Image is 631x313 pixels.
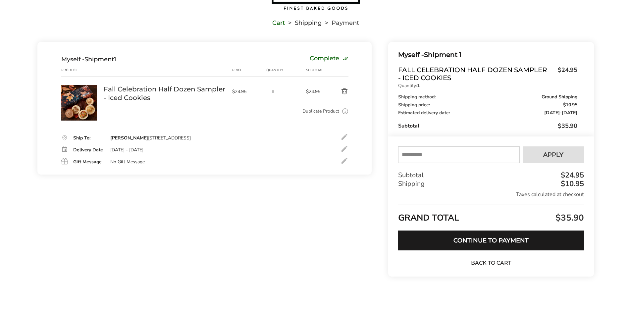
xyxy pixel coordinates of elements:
div: Taxes calculated at checkout [398,191,584,198]
a: Back to Cart [468,259,514,267]
a: Fall Celebration Half Dozen Sampler - Iced Cookies [104,85,226,102]
span: Apply [543,152,563,158]
span: 1 [114,56,116,63]
div: $10.95 [559,180,584,187]
div: Gift Message [73,160,104,164]
div: Shipping [398,180,584,188]
div: Price [232,68,267,73]
span: $35.90 [558,122,577,130]
span: Myself - [61,56,84,63]
span: [DATE] [544,110,560,116]
div: Shipment 1 [398,49,577,60]
span: $24.95 [554,66,577,80]
div: GRAND TOTAL [398,204,584,226]
span: Myself - [398,51,424,59]
button: Apply [523,146,584,163]
div: Subtotal [398,171,584,180]
span: $10.95 [563,103,577,107]
span: $35.90 [554,212,584,224]
div: Product [61,68,104,73]
button: Delete product [325,87,348,95]
div: Shipment [61,56,116,63]
span: [DATE] [562,110,577,116]
div: [DATE] - [DATE] [110,147,143,153]
strong: 1 [417,82,420,89]
span: Ground Shipping [542,95,577,99]
div: Subtotal [398,122,577,130]
span: $24.95 [232,88,263,95]
span: Payment [332,21,359,25]
strong: [PERSON_NAME] [110,135,148,141]
div: Complete [310,56,348,63]
a: Duplicate Product [302,108,339,115]
span: $24.95 [306,88,325,95]
div: Ship To: [73,136,104,140]
div: Shipping method: [398,95,577,99]
p: Quantity: [398,83,577,88]
button: Continue to Payment [398,231,584,250]
span: Fall Celebration Half Dozen Sampler - Iced Cookies [398,66,554,82]
div: [STREET_ADDRESS] [110,135,191,141]
div: Subtotal [306,68,325,73]
input: Quantity input [266,85,280,98]
div: Delivery Date [73,148,104,152]
div: Estimated delivery date: [398,111,577,115]
span: - [544,111,577,115]
div: Quantity [266,68,306,73]
div: $24.95 [559,172,584,179]
a: Cart [272,21,285,25]
img: Fall Celebration Half Dozen Sampler - Iced Cookies [61,85,97,121]
div: No Gift Message [110,159,145,165]
a: Fall Celebration Half Dozen Sampler - Iced Cookies [61,84,97,91]
a: Fall Celebration Half Dozen Sampler - Iced Cookies$24.95 [398,66,577,82]
li: Shipping [285,21,322,25]
div: Shipping price: [398,103,577,107]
